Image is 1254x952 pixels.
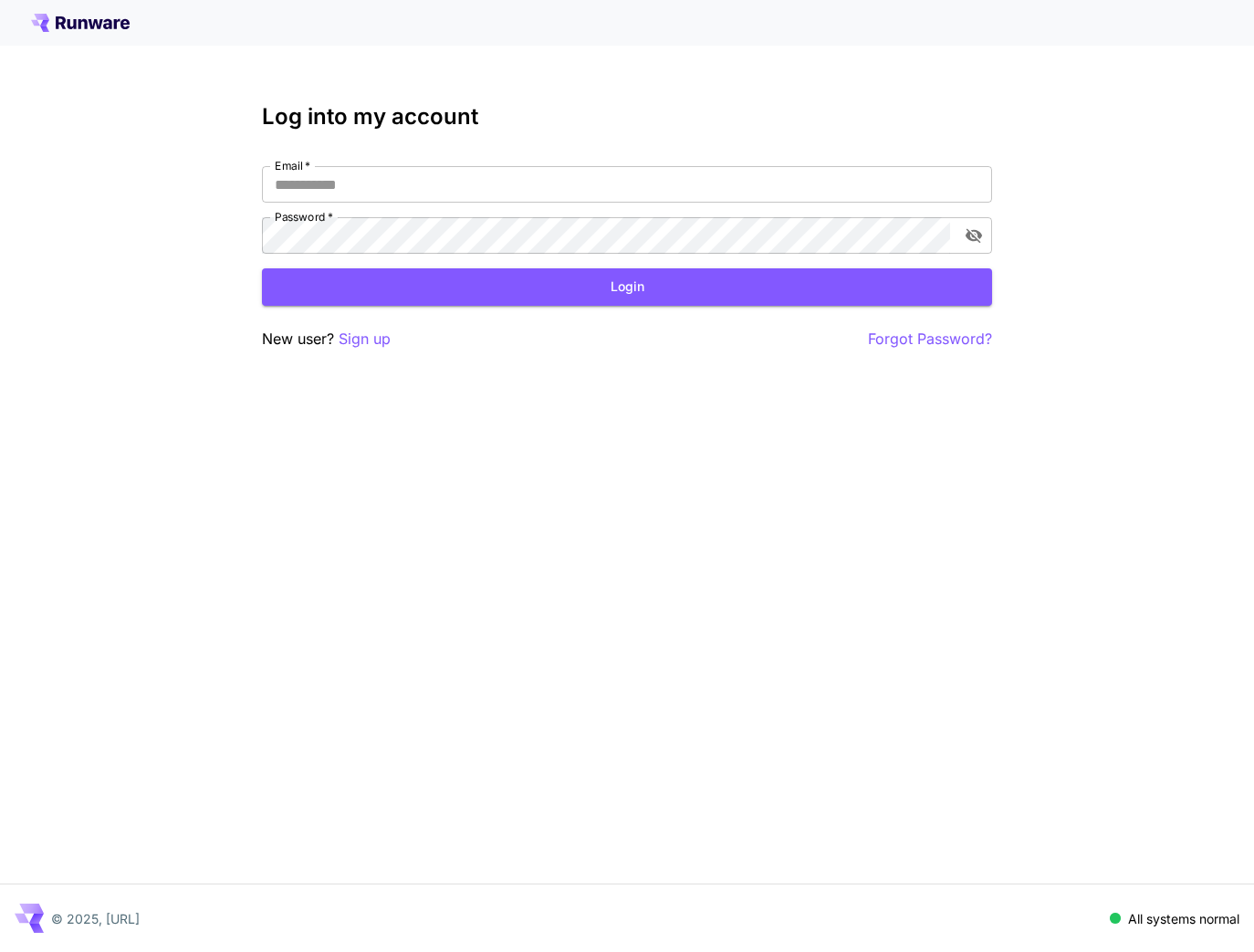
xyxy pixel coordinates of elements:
[339,328,391,350] button: Sign up
[262,268,992,306] button: Login
[868,328,992,350] button: Forgot Password?
[957,219,990,252] button: toggle password visibility
[275,209,333,225] label: Password
[275,158,310,173] label: Email
[262,104,992,130] h3: Log into my account
[51,909,140,928] p: © 2025, [URL]
[1128,909,1239,928] p: All systems normal
[262,328,391,350] p: New user?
